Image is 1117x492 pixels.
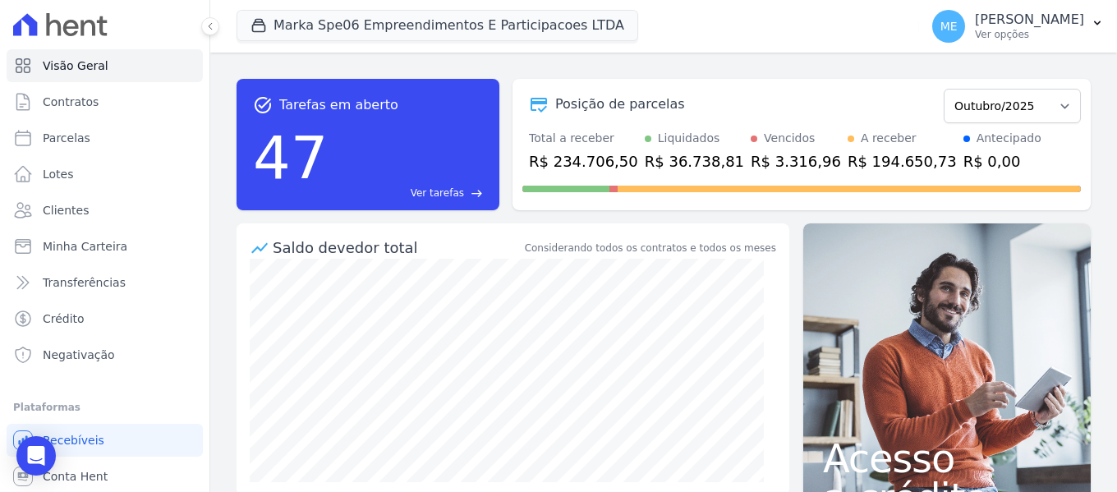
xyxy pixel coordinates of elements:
[43,310,85,327] span: Crédito
[7,338,203,371] a: Negativação
[7,424,203,457] a: Recebíveis
[977,130,1041,147] div: Antecipado
[7,230,203,263] a: Minha Carteira
[7,85,203,118] a: Contratos
[43,432,104,448] span: Recebíveis
[7,49,203,82] a: Visão Geral
[237,10,638,41] button: Marka Spe06 Empreendimentos E Participacoes LTDA
[861,130,917,147] div: A receber
[43,57,108,74] span: Visão Geral
[975,28,1084,41] p: Ver opções
[273,237,522,259] div: Saldo devedor total
[279,95,398,115] span: Tarefas em aberto
[940,21,958,32] span: ME
[658,130,720,147] div: Liquidados
[7,302,203,335] a: Crédito
[43,347,115,363] span: Negativação
[555,94,685,114] div: Posição de parcelas
[848,150,957,172] div: R$ 194.650,73
[471,187,483,200] span: east
[43,202,89,218] span: Clientes
[43,130,90,146] span: Parcelas
[751,150,841,172] div: R$ 3.316,96
[823,439,1071,478] span: Acesso
[13,398,196,417] div: Plataformas
[43,468,108,485] span: Conta Hent
[253,95,273,115] span: task_alt
[919,3,1117,49] button: ME [PERSON_NAME] Ver opções
[7,158,203,191] a: Lotes
[529,130,638,147] div: Total a receber
[253,115,329,200] div: 47
[43,274,126,291] span: Transferências
[764,130,815,147] div: Vencidos
[7,122,203,154] a: Parcelas
[975,11,1084,28] p: [PERSON_NAME]
[7,266,203,299] a: Transferências
[7,194,203,227] a: Clientes
[335,186,483,200] a: Ver tarefas east
[43,238,127,255] span: Minha Carteira
[529,150,638,172] div: R$ 234.706,50
[525,241,776,255] div: Considerando todos os contratos e todos os meses
[411,186,464,200] span: Ver tarefas
[43,166,74,182] span: Lotes
[16,436,56,476] div: Open Intercom Messenger
[43,94,99,110] span: Contratos
[963,150,1041,172] div: R$ 0,00
[645,150,744,172] div: R$ 36.738,81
